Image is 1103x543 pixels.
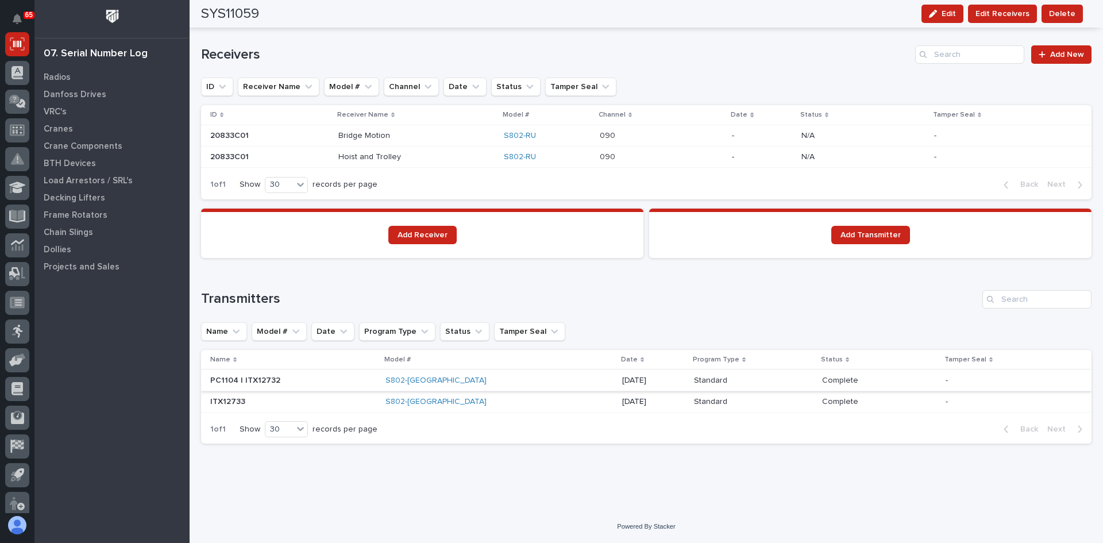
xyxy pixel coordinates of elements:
[338,129,392,141] p: Bridge Motion
[1047,179,1073,190] span: Next
[622,376,684,386] p: [DATE]
[732,152,792,162] p: -
[621,353,638,366] p: Date
[238,78,319,96] button: Receiver Name
[44,141,122,152] p: Crane Components
[44,48,148,60] div: 07. Serial Number Log
[34,103,190,120] a: VRC's
[44,228,93,238] p: Chain Slings
[384,78,439,96] button: Channel
[44,176,133,186] p: Load Arrestors / SRL's
[440,322,489,341] button: Status
[732,131,792,141] p: -
[311,322,354,341] button: Date
[44,262,119,272] p: Projects and Sales
[359,322,435,341] button: Program Type
[1013,179,1038,190] span: Back
[201,147,1092,168] tr: 20833C0120833C01 Hoist and TrolleyHoist and Trolley S802-RU 090090 -N/AN/A --
[599,109,626,121] p: Channel
[324,78,379,96] button: Model #
[801,150,817,162] p: N/A
[398,231,448,239] span: Add Receiver
[694,373,730,386] p: Standard
[338,150,403,162] p: Hoist and Trolley
[384,353,411,366] p: Model #
[14,14,29,32] div: Notifications65
[201,370,1092,391] tr: PC1104 | ITX12732PC1104 | ITX12732 S802-[GEOGRAPHIC_DATA] [DATE]StandardStandard CompleteComplete --
[210,109,217,121] p: ID
[5,513,29,537] button: users-avatar
[975,7,1029,21] span: Edit Receivers
[915,45,1024,64] input: Search
[34,68,190,86] a: Radios
[240,425,260,434] p: Show
[201,6,259,22] h2: SYS11059
[337,109,388,121] p: Receiver Name
[34,86,190,103] a: Danfoss Drives
[545,78,616,96] button: Tamper Seal
[617,523,675,530] a: Powered By Stacker
[946,373,950,386] p: -
[503,109,529,121] p: Model #
[201,415,235,444] p: 1 of 1
[982,290,1092,309] input: Search
[34,155,190,172] a: BTH Devices
[622,397,684,407] p: [DATE]
[265,179,293,191] div: 30
[388,226,457,244] a: Add Receiver
[201,125,1092,147] tr: 20833C0120833C01 Bridge MotionBridge Motion S802-RU 090090 -N/AN/A --
[946,395,950,407] p: -
[44,90,106,100] p: Danfoss Drives
[201,322,247,341] button: Name
[1043,424,1092,434] button: Next
[694,395,730,407] p: Standard
[25,11,33,19] p: 65
[933,109,975,121] p: Tamper Seal
[34,206,190,224] a: Frame Rotators
[34,172,190,189] a: Load Arrestors / SRL's
[731,109,747,121] p: Date
[201,391,1092,413] tr: ITX12733ITX12733 S802-[GEOGRAPHIC_DATA] [DATE]StandardStandard CompleteComplete --
[800,109,822,121] p: Status
[385,397,487,407] a: S802-[GEOGRAPHIC_DATA]
[600,150,618,162] p: 090
[313,180,377,190] p: records per page
[942,9,956,19] span: Edit
[443,78,487,96] button: Date
[210,373,283,386] p: PC1104 | ITX12732
[822,395,861,407] p: Complete
[201,47,911,63] h1: Receivers
[1013,424,1038,434] span: Back
[34,241,190,258] a: Dollies
[210,395,248,407] p: ITX12733
[34,137,190,155] a: Crane Components
[313,425,377,434] p: records per page
[34,120,190,137] a: Cranes
[1031,45,1092,64] a: Add New
[44,124,73,134] p: Cranes
[968,5,1037,23] button: Edit Receivers
[822,373,861,386] p: Complete
[252,322,307,341] button: Model #
[921,5,963,23] button: Edit
[210,129,251,141] p: 20833C01
[1042,5,1083,23] button: Delete
[44,107,67,117] p: VRC's
[34,224,190,241] a: Chain Slings
[944,353,986,366] p: Tamper Seal
[504,152,536,162] a: S802-RU
[265,423,293,436] div: 30
[801,129,817,141] p: N/A
[693,353,739,366] p: Program Type
[491,78,541,96] button: Status
[385,376,487,386] a: S802-[GEOGRAPHIC_DATA]
[201,78,233,96] button: ID
[994,424,1043,434] button: Back
[840,231,901,239] span: Add Transmitter
[44,193,105,203] p: Decking Lifters
[201,171,235,199] p: 1 of 1
[994,179,1043,190] button: Back
[44,210,107,221] p: Frame Rotators
[210,353,230,366] p: Name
